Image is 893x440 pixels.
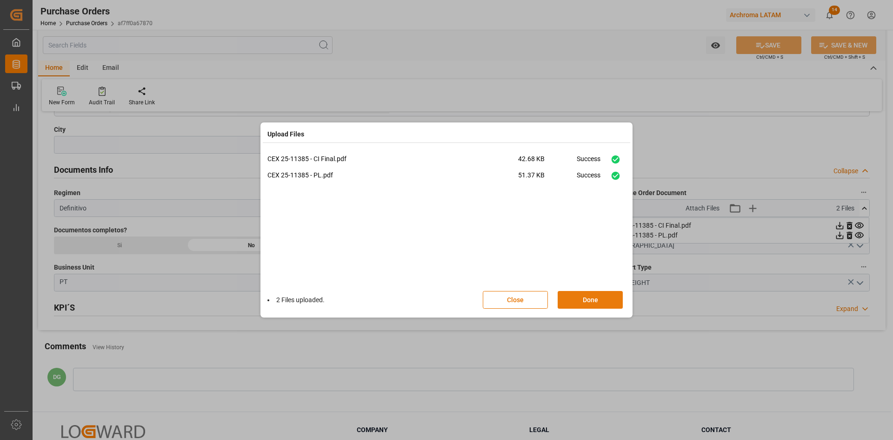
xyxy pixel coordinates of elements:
button: Done [558,291,623,309]
p: CEX 25-11385 - CI Final.pdf [267,154,518,164]
h4: Upload Files [267,129,304,139]
li: 2 Files uploaded. [267,295,325,305]
button: Close [483,291,548,309]
span: 42.68 KB [518,154,577,170]
div: Success [577,154,600,170]
span: 51.37 KB [518,170,577,187]
div: Success [577,170,600,187]
p: CEX 25-11385 - PL.pdf [267,170,518,180]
